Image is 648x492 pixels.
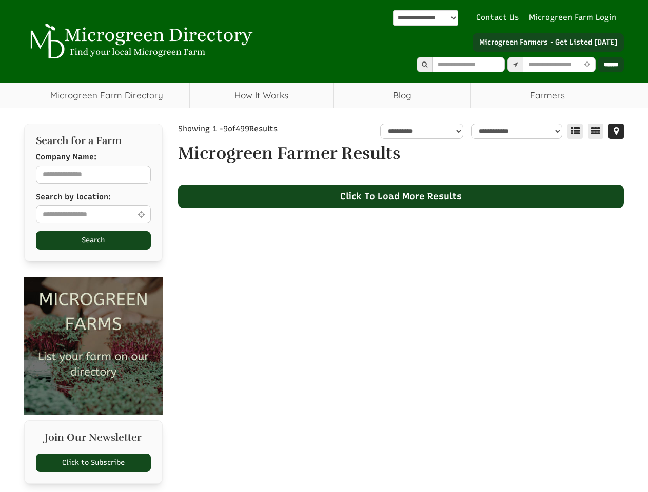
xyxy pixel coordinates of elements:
[529,12,621,23] a: Microgreen Farm Login
[471,83,624,108] span: Farmers
[380,124,463,139] select: overall_rating_filter-1
[135,211,147,218] i: Use Current Location
[178,184,624,208] div: Click To Load More Results
[36,454,151,472] a: Click to Subscribe
[190,83,333,108] a: How It Works
[582,61,593,68] i: Use Current Location
[471,12,524,23] a: Contact Us
[393,10,458,26] select: Language Translate Widget
[334,83,470,108] a: Blog
[393,10,458,26] div: Powered by
[24,24,255,59] img: Microgreen Directory
[36,192,111,202] label: Search by location:
[223,124,228,133] span: 9
[235,124,249,133] span: 499
[24,83,189,108] a: Microgreen Farm Directory
[471,124,562,139] select: sortbox-1
[178,124,327,134] div: Showing 1 - of Results
[36,135,151,147] h2: Search for a Farm
[473,33,624,52] a: Microgreen Farmers - Get Listed [DATE]
[36,432,151,448] h2: Join Our Newsletter
[36,152,96,162] label: Company Name:
[24,277,163,415] img: Microgreen Farms list your microgreen farm today
[36,231,151,250] button: Search
[178,144,624,163] h1: Microgreen Farmer Results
